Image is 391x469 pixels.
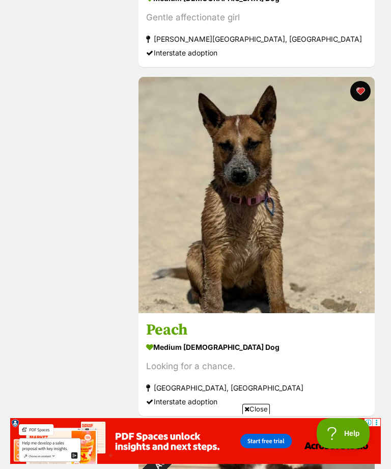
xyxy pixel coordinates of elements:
[146,32,367,46] div: [PERSON_NAME][GEOGRAPHIC_DATA], [GEOGRAPHIC_DATA]
[10,418,381,464] iframe: Advertisement
[146,395,367,409] div: Interstate adoption
[146,360,367,374] div: Looking for a chance.
[146,340,367,355] div: medium [DEMOGRAPHIC_DATA] Dog
[146,321,367,340] h3: Peach
[242,404,270,414] span: Close
[317,418,371,449] iframe: Help Scout Beacon - Open
[146,46,367,60] div: Interstate adoption
[146,11,367,24] div: Gentle affectionate girl
[138,313,375,417] a: Peach medium [DEMOGRAPHIC_DATA] Dog Looking for a chance. [GEOGRAPHIC_DATA], [GEOGRAPHIC_DATA] In...
[146,381,367,395] div: [GEOGRAPHIC_DATA], [GEOGRAPHIC_DATA]
[350,81,371,101] button: favourite
[138,77,375,313] img: Peach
